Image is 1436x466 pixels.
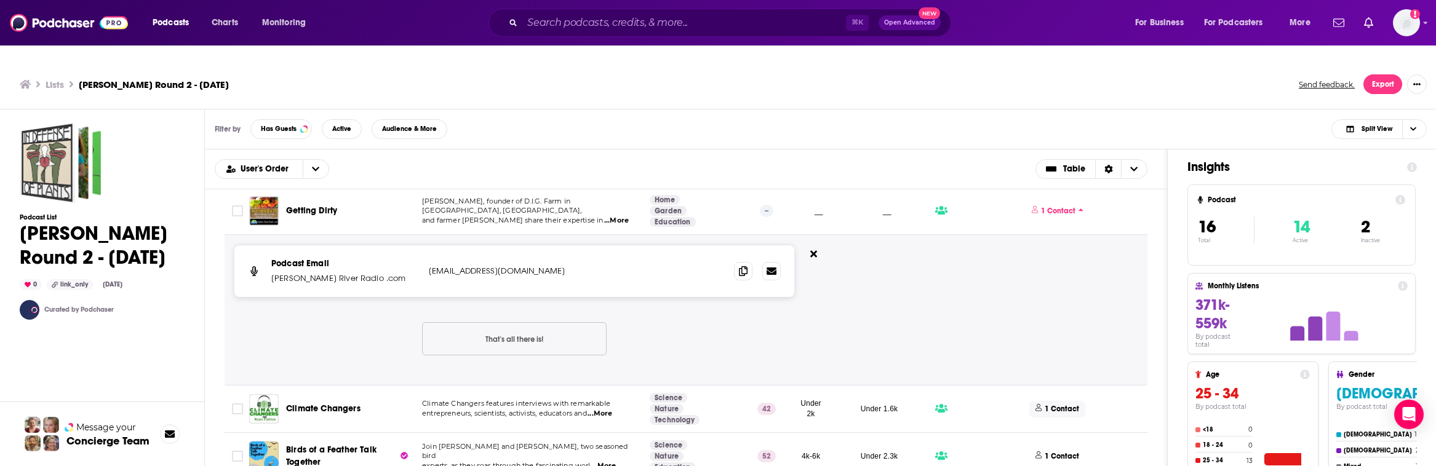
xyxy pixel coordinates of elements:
[757,403,776,415] p: 42
[1331,119,1427,139] button: Choose View
[1135,14,1184,31] span: For Business
[422,322,607,355] button: Nothing here.
[20,221,185,269] h1: [PERSON_NAME] Round 2 - [DATE]
[249,196,279,226] img: Getting Dirty
[650,206,687,216] a: Garden
[1344,431,1412,438] h4: [DEMOGRAPHIC_DATA]
[382,125,437,132] span: Audience & More
[47,279,93,290] div: link_only
[25,435,41,451] img: Jon Profile
[20,122,101,203] span: David Mizejewski Round 2 - Sept 29, 2025
[1203,426,1246,433] h4: <18
[884,20,935,26] span: Open Advanced
[1196,13,1281,33] button: open menu
[861,451,898,462] p: Under 2.3k
[215,159,329,179] h2: Choose List sort
[1393,9,1420,36] span: Logged in as HSimon
[1127,13,1199,33] button: open menu
[422,442,628,460] span: Join [PERSON_NAME] and [PERSON_NAME], two seasoned bird
[1195,384,1310,403] h3: 25 - 34
[215,165,303,173] button: open menu
[241,165,293,173] span: User's Order
[43,435,59,451] img: Barbara Profile
[799,398,823,419] p: Under 2k
[253,13,322,33] button: open menu
[1208,282,1392,290] h4: Monthly Listens
[1203,441,1246,449] h4: 18 - 24
[604,216,629,226] span: ...More
[20,300,39,320] img: ConnectPod
[1281,13,1326,33] button: open menu
[144,13,205,33] button: open menu
[1394,400,1424,429] div: Open Intercom Messenger
[1204,14,1263,31] span: For Podcasters
[1203,457,1244,464] h4: 25 - 34
[1206,370,1295,379] h4: Age
[10,11,128,34] img: Podchaser - Follow, Share and Rate Podcasts
[261,125,297,132] span: Has Guests
[1362,125,1392,132] span: Split View
[879,15,941,30] button: Open AdvancedNew
[1248,425,1253,433] h4: 0
[1393,9,1420,36] img: User Profile
[422,216,603,224] span: and farmer [PERSON_NAME] share their expertise in
[422,399,610,408] span: Climate Changers features interviews with remarkable
[1045,404,1079,414] p: 1 Contact
[20,279,42,290] div: 0
[1293,216,1310,237] span: 14
[249,394,279,424] img: Climate Changers
[1361,237,1380,243] p: Inactive
[588,409,612,419] span: ...More
[846,15,869,31] span: ⌘ K
[867,206,891,216] p: __
[1414,430,1419,438] h4: 11
[1359,12,1378,33] a: Show notifications dropdown
[1187,159,1397,175] h1: Insights
[422,197,581,215] span: [PERSON_NAME], founder of D.I.G. Farm in [GEOGRAPHIC_DATA], [GEOGRAPHIC_DATA],
[650,415,700,425] a: Technology
[757,450,776,462] p: 52
[522,13,846,33] input: Search podcasts, credits, & more...
[43,417,59,433] img: Jules Profile
[204,13,245,33] a: Charts
[271,258,419,270] p: Podcast Email
[650,451,684,461] a: Nature
[79,79,229,90] h3: [PERSON_NAME] Round 2 - [DATE]
[1198,237,1254,243] p: Total
[1195,403,1310,411] h4: By podcast total
[919,7,941,19] span: New
[286,403,361,415] a: Climate Changers
[66,435,150,447] h3: Concierge Team
[271,272,419,285] p: [PERSON_NAME] River Radio .com
[232,451,243,462] span: Toggle select row
[1393,9,1420,36] button: Show profile menu
[1195,296,1229,333] span: 371k-559k
[332,125,351,132] span: Active
[1293,237,1310,243] p: Active
[650,393,687,403] a: Science
[1095,160,1121,178] div: Sort Direction
[760,205,773,217] p: --
[1416,446,1419,454] h4: 2
[1361,216,1370,237] span: 2
[1344,447,1413,454] h4: [DEMOGRAPHIC_DATA]
[1195,333,1246,349] h4: By podcast total
[215,125,241,133] h3: Filter by
[802,451,820,462] p: 4k-6k
[98,280,127,290] div: [DATE]
[1328,12,1349,33] a: Show notifications dropdown
[500,9,963,37] div: Search podcasts, credits, & more...
[1407,74,1427,94] button: Show More Button
[1363,74,1402,94] button: Export
[46,79,64,90] a: Lists
[1208,195,1390,204] h4: Podcast
[1290,14,1310,31] span: More
[1248,441,1253,449] h4: 0
[1295,79,1358,90] button: Send feedback.
[650,404,684,414] a: Nature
